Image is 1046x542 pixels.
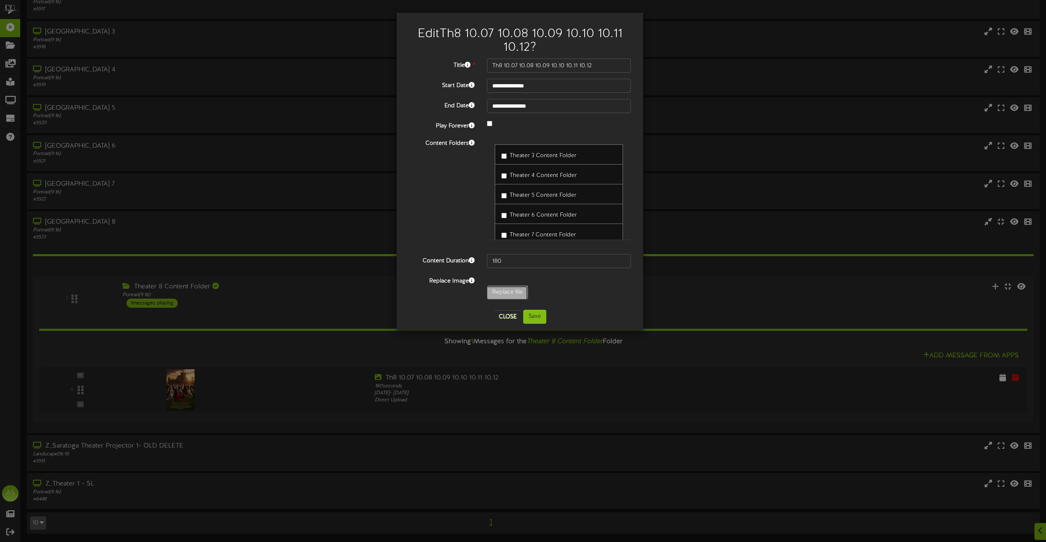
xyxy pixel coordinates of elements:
[501,213,507,218] input: Theater 6 Content Folder
[501,153,507,159] input: Theater 3 Content Folder
[487,254,631,268] input: 15
[523,310,546,324] button: Save
[510,172,577,179] span: Theater 4 Content Folder
[501,173,507,179] input: Theater 4 Content Folder
[403,79,481,90] label: Start Date
[501,233,507,238] input: Theater 7 Content Folder
[510,192,576,198] span: Theater 5 Content Folder
[494,310,522,323] button: Close
[501,193,507,198] input: Theater 5 Content Folder
[403,254,481,265] label: Content Duration
[403,59,481,70] label: Title
[487,59,631,73] input: Title
[403,274,481,285] label: Replace Image
[403,119,481,130] label: Play Forever
[510,212,577,218] span: Theater 6 Content Folder
[409,27,631,54] h2: Edit Th8 10.07 10.08 10.09 10.10 10.11 10.12 ?
[510,232,576,238] span: Theater 7 Content Folder
[510,153,576,159] span: Theater 3 Content Folder
[403,99,481,110] label: End Date
[403,137,481,148] label: Content Folders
